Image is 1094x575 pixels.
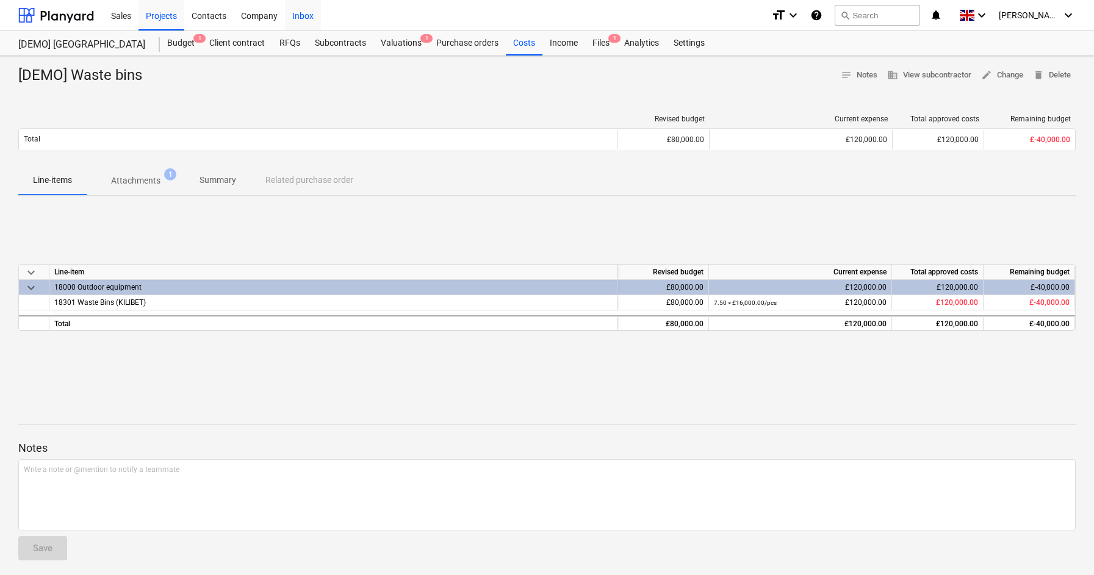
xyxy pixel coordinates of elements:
[841,68,877,82] span: Notes
[1029,298,1070,307] span: £-40,000.00
[771,8,786,23] i: format_size
[617,315,709,330] div: £80,000.00
[24,265,38,280] span: keyboard_arrow_down
[976,66,1028,85] button: Change
[429,31,506,55] a: Purchase orders
[193,34,206,43] span: 1
[617,31,666,55] a: Analytics
[308,31,373,55] a: Subcontracts
[892,315,984,330] div: £120,000.00
[930,8,942,23] i: notifications
[1033,68,1071,82] span: Delete
[887,68,971,82] span: View subcontractor
[1030,135,1070,144] span: £-40,000.00
[981,68,1023,82] span: Change
[617,280,709,295] div: £80,000.00
[18,38,145,51] div: [DEMO] [GEOGRAPHIC_DATA]
[714,280,887,295] div: £120,000.00
[1028,66,1076,85] button: Delete
[506,31,542,55] a: Costs
[164,168,176,180] span: 1
[18,66,152,85] div: [DEMO] Waste bins
[33,174,72,187] p: Line-items
[373,31,429,55] div: Valuations
[840,10,850,20] span: search
[18,441,1076,455] p: Notes
[835,5,920,26] button: Search
[49,265,617,280] div: Line-item
[1033,516,1094,575] iframe: Chat Widget
[786,8,801,23] i: keyboard_arrow_down
[714,115,888,123] div: Current expense
[714,316,887,332] div: £120,000.00
[709,265,892,280] div: Current expense
[981,70,992,80] span: edit
[420,34,433,43] span: 1
[836,66,882,85] button: Notes
[984,280,1075,295] div: £-40,000.00
[585,31,617,55] div: Files
[49,315,617,330] div: Total
[898,115,979,123] div: Total approved costs
[585,31,617,55] a: Files1
[887,70,898,80] span: business
[936,298,978,307] span: £120,000.00
[200,174,236,187] p: Summary
[24,134,40,145] p: Total
[984,315,1075,330] div: £-40,000.00
[974,8,989,23] i: keyboard_arrow_down
[160,31,202,55] div: Budget
[54,280,612,295] div: 18000 Outdoor equipment
[373,31,429,55] a: Valuations1
[608,34,621,43] span: 1
[617,295,709,310] div: £80,000.00
[882,66,976,85] button: View subcontractor
[24,280,38,295] span: keyboard_arrow_down
[810,8,822,23] i: Knowledge base
[54,298,146,307] span: 18301 Waste Bins (KILIBET)
[1061,8,1076,23] i: keyboard_arrow_down
[892,130,984,149] div: £120,000.00
[1033,70,1044,80] span: delete
[202,31,272,55] a: Client contract
[714,135,887,144] div: £120,000.00
[272,31,308,55] a: RFQs
[617,130,709,149] div: £80,000.00
[892,280,984,295] div: £120,000.00
[160,31,202,55] a: Budget1
[984,265,1075,280] div: Remaining budget
[542,31,585,55] a: Income
[989,115,1071,123] div: Remaining budget
[666,31,712,55] a: Settings
[999,10,1060,20] span: [PERSON_NAME]
[892,265,984,280] div: Total approved costs
[841,70,852,80] span: notes
[714,299,777,306] small: 7.50 × £16,000.00 / pcs
[111,174,160,187] p: Attachments
[617,265,709,280] div: Revised budget
[623,115,705,123] div: Revised budget
[714,295,887,310] div: £120,000.00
